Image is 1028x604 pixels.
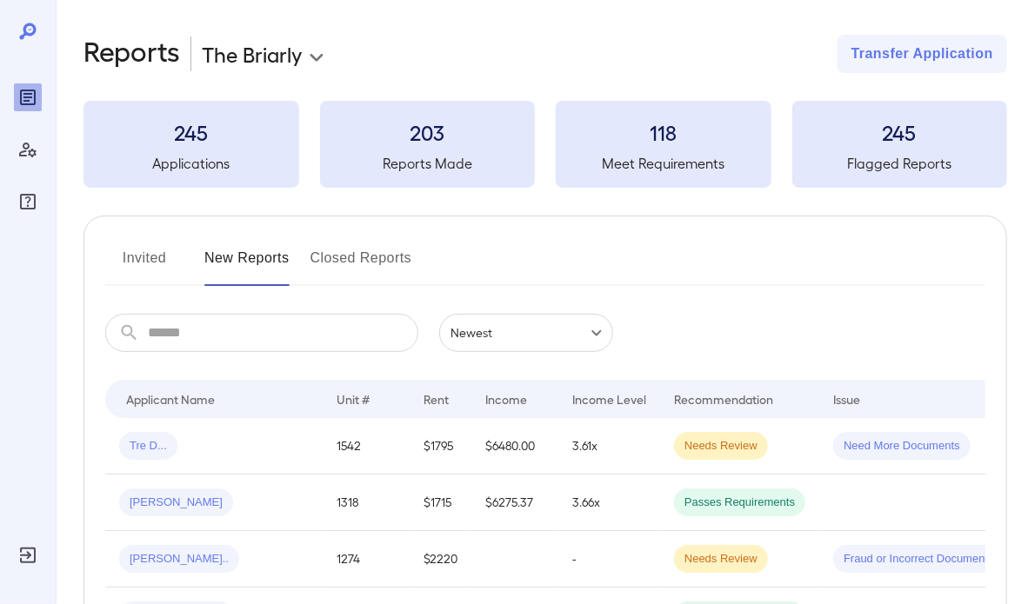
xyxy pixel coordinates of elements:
td: - [558,531,660,587]
span: [PERSON_NAME] [119,494,233,511]
td: 1318 [323,475,410,531]
h3: 245 [83,118,299,146]
div: Income Level [572,388,646,409]
button: Transfer Application [838,35,1007,73]
h5: Meet Requirements [556,153,771,174]
div: Rent [424,388,451,409]
div: Log Out [14,541,42,569]
td: $6275.37 [471,475,558,531]
td: 1542 [323,418,410,475]
div: Issue [833,388,861,409]
td: 3.61x [558,418,660,475]
span: Tre D... [119,438,177,455]
h5: Applications [83,153,299,174]
button: New Reports [204,244,290,286]
button: Closed Reports [310,244,412,286]
h5: Reports Made [320,153,536,174]
td: $1715 [410,475,471,531]
div: Reports [14,83,42,111]
div: Income [485,388,527,409]
div: Recommendation [674,388,773,409]
div: Unit # [337,388,370,409]
h3: 245 [792,118,1008,146]
td: $1795 [410,418,471,475]
h2: Reports [83,35,180,73]
button: Invited [105,244,184,286]
td: $6480.00 [471,418,558,475]
td: $2220 [410,531,471,587]
span: Need More Documents [833,438,971,455]
h3: 203 [320,118,536,146]
td: 3.66x [558,475,660,531]
span: Needs Review [674,438,768,455]
h5: Flagged Reports [792,153,1008,174]
div: Manage Users [14,136,42,163]
div: Newest [439,314,613,352]
span: [PERSON_NAME].. [119,551,239,567]
span: Needs Review [674,551,768,567]
div: FAQ [14,188,42,216]
h3: 118 [556,118,771,146]
p: The Briarly [202,40,302,68]
summary: 245Applications203Reports Made118Meet Requirements245Flagged Reports [83,101,1007,188]
div: Applicant Name [126,388,215,409]
span: Passes Requirements [674,494,805,511]
td: 1274 [323,531,410,587]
